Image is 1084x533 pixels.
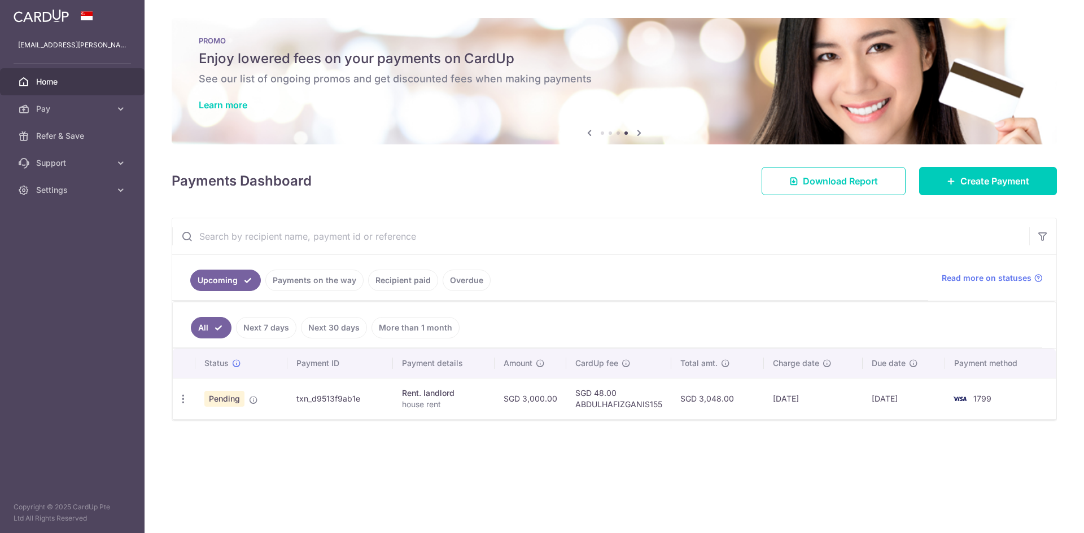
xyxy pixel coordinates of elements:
[199,72,1030,86] h6: See our list of ongoing promos and get discounted fees when making payments
[172,18,1057,144] img: Latest Promos banner
[204,391,244,407] span: Pending
[945,349,1056,378] th: Payment method
[172,171,312,191] h4: Payments Dashboard
[36,130,111,142] span: Refer & Save
[36,184,111,196] span: Settings
[190,270,261,291] a: Upcoming
[495,378,566,419] td: SGD 3,000.00
[368,270,438,291] a: Recipient paid
[919,167,1057,195] a: Create Payment
[764,378,863,419] td: [DATE]
[402,399,486,410] p: house rent
[1012,499,1073,527] iframe: Opens a widget where you can find more information
[199,36,1030,45] p: PROMO
[402,387,486,399] div: Rent. landlord
[172,218,1029,254] input: Search by recipient name, payment id or reference
[287,349,393,378] th: Payment ID
[942,272,1043,284] a: Read more on statuses
[371,317,460,338] a: More than 1 month
[204,358,229,369] span: Status
[803,174,878,188] span: Download Report
[973,394,991,403] span: 1799
[236,317,296,338] a: Next 7 days
[762,167,906,195] a: Download Report
[680,358,718,369] span: Total amt.
[265,270,364,291] a: Payments on the way
[393,349,495,378] th: Payment details
[671,378,763,419] td: SGD 3,048.00
[36,157,111,169] span: Support
[199,50,1030,68] h5: Enjoy lowered fees on your payments on CardUp
[36,76,111,87] span: Home
[287,378,393,419] td: txn_d9513f9ab1e
[14,9,69,23] img: CardUp
[36,103,111,114] span: Pay
[566,378,671,419] td: SGD 48.00 ABDULHAFIZGANIS155
[575,358,618,369] span: CardUp fee
[199,99,247,111] a: Learn more
[504,358,532,369] span: Amount
[773,358,819,369] span: Charge date
[191,317,231,338] a: All
[443,270,491,291] a: Overdue
[872,358,906,369] span: Due date
[863,378,946,419] td: [DATE]
[960,174,1029,188] span: Create Payment
[948,392,971,406] img: Bank Card
[942,272,1031,284] span: Read more on statuses
[301,317,367,338] a: Next 30 days
[18,39,126,51] p: [EMAIL_ADDRESS][PERSON_NAME][DOMAIN_NAME]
